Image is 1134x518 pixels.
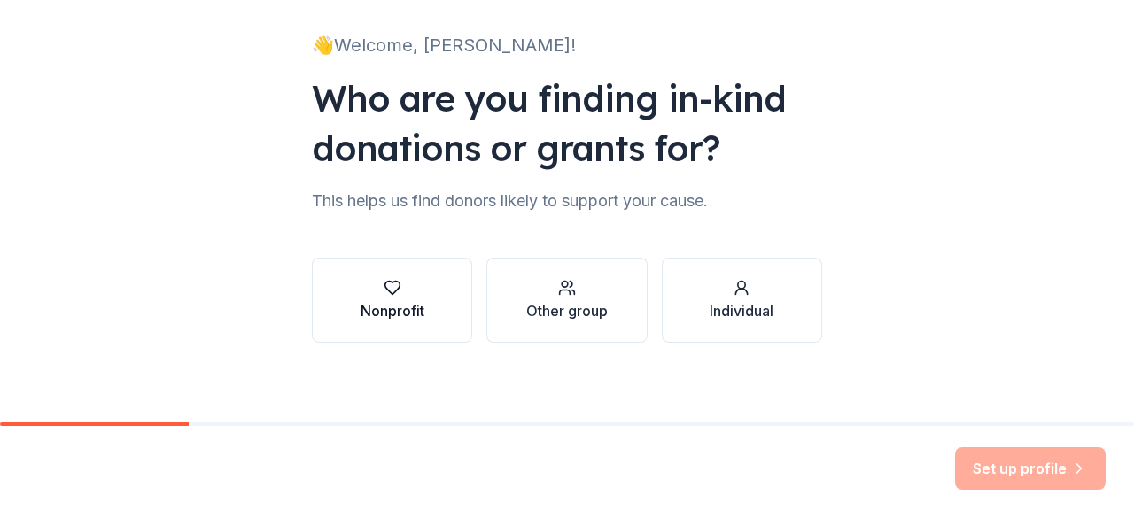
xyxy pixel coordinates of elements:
[312,73,822,173] div: Who are you finding in-kind donations or grants for?
[361,300,424,321] div: Nonprofit
[710,300,773,321] div: Individual
[662,258,822,343] button: Individual
[312,258,472,343] button: Nonprofit
[312,187,822,215] div: This helps us find donors likely to support your cause.
[526,300,608,321] div: Other group
[486,258,647,343] button: Other group
[312,31,822,59] div: 👋 Welcome, [PERSON_NAME]!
